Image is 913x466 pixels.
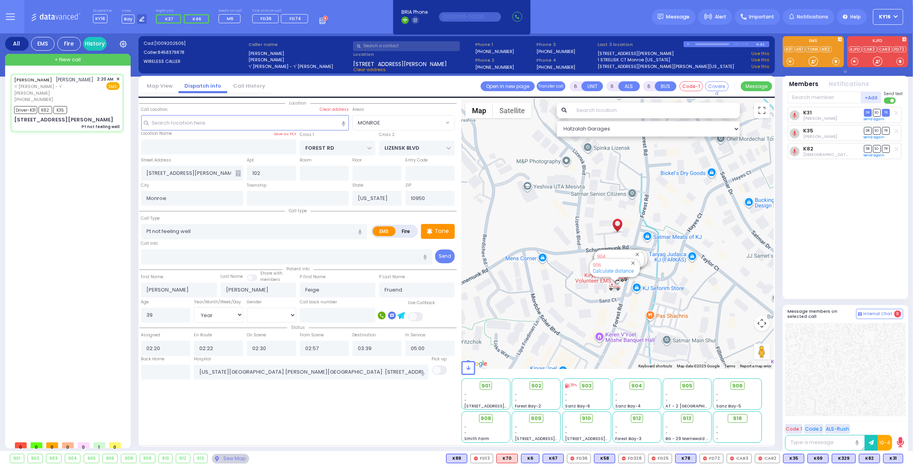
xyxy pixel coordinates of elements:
[882,127,890,134] span: TR
[212,454,249,464] div: See map
[93,9,113,13] label: Dispatcher
[176,454,190,463] div: 912
[648,454,672,463] div: FD25
[803,128,813,134] a: K35
[882,109,890,116] span: TR
[666,391,668,397] span: -
[515,391,517,397] span: -
[565,424,567,430] span: -
[878,435,892,451] button: 10-4
[783,454,804,463] div: BLS
[536,64,575,70] label: [PHONE_NUMBER]
[879,13,891,20] span: KY16
[862,46,877,52] a: CAR2
[14,83,95,96] span: ר' [PERSON_NAME] - ר' [PERSON_NAME]
[536,48,575,54] label: [PHONE_NUMBER]
[300,132,314,138] label: Cross 1
[832,454,856,463] div: K329
[290,15,301,22] span: FD74
[543,454,564,463] div: BLS
[858,312,862,316] img: comment-alt.png
[705,81,729,91] button: Covered
[531,415,541,422] span: 909
[610,210,624,234] div: JOEL FREUND
[567,454,591,463] div: FD36
[783,454,804,463] div: K35
[598,50,674,57] a: [STREET_ADDRESS][PERSON_NAME]
[248,50,350,57] label: [PERSON_NAME]
[475,64,514,70] label: [PHONE_NUMBER]
[261,15,272,22] span: FD36
[493,103,532,118] button: Show satellite imagery
[227,15,233,22] span: M6
[274,131,296,137] label: Save as POI
[751,50,769,57] a: Use this
[716,430,759,436] div: -
[864,117,885,121] a: Send again
[465,430,467,436] span: -
[565,383,577,388] div: 25%
[615,424,618,430] span: -
[536,57,595,64] span: Phone 4
[14,77,52,83] a: [PERSON_NAME]
[515,397,517,403] span: -
[615,397,618,403] span: -
[84,454,99,463] div: 905
[121,454,136,463] div: 908
[248,63,350,70] label: ר' [PERSON_NAME] - ר' [PERSON_NAME]
[56,76,94,83] span: [PERSON_NAME]
[194,356,211,362] label: Hospital
[515,436,589,442] span: [STREET_ADDRESS][PERSON_NAME]
[716,391,718,397] span: -
[565,430,567,436] span: -
[353,116,443,130] span: MONROE
[666,403,724,409] span: AT - 2 [GEOGRAPHIC_DATA]
[282,266,313,272] span: Patient info
[806,46,820,52] a: TONE
[655,81,676,91] button: BUS
[405,182,411,189] label: ZIP
[465,436,490,442] span: Smith Farm
[109,442,121,448] span: 0
[754,344,770,360] button: Drag Pegman onto the map to open Street View
[864,311,893,317] span: Internal Chat
[572,103,740,118] input: Search location
[658,14,663,20] img: message.svg
[352,106,364,113] label: Areas
[395,226,417,236] label: Fire
[465,397,467,403] span: -
[248,57,350,63] label: [PERSON_NAME]
[807,454,829,463] div: BLS
[680,81,703,91] button: Code-1
[379,274,405,280] label: P Last Name
[615,430,618,436] span: -
[832,454,856,463] div: BLS
[159,454,173,463] div: 910
[481,415,491,422] span: 908
[894,310,901,317] span: 0
[666,397,668,403] span: -
[581,81,603,91] button: UNIT
[751,63,769,70] a: Use this
[247,157,254,163] label: Apt
[797,13,828,20] span: Notifications
[716,424,759,430] div: -
[859,454,880,463] div: K82
[570,457,574,460] img: red-radio-icon.svg
[46,442,58,448] span: 0
[141,274,164,280] label: First Name
[883,454,903,463] div: BLS
[285,100,310,106] span: Location
[749,13,774,20] span: Important
[38,106,52,114] span: K82
[141,215,160,222] label: Call Type
[156,9,212,13] label: Night unit
[179,82,227,90] a: Dispatch info
[515,430,517,436] span: -
[194,299,243,305] div: Year/Month/Week/Day
[582,415,591,422] span: 910
[754,103,770,118] button: Toggle fullscreen view
[432,356,447,362] label: Pick up
[675,454,696,463] div: K78
[598,63,734,70] a: [STREET_ADDRESS][PERSON_NAME][PERSON_NAME][US_STATE]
